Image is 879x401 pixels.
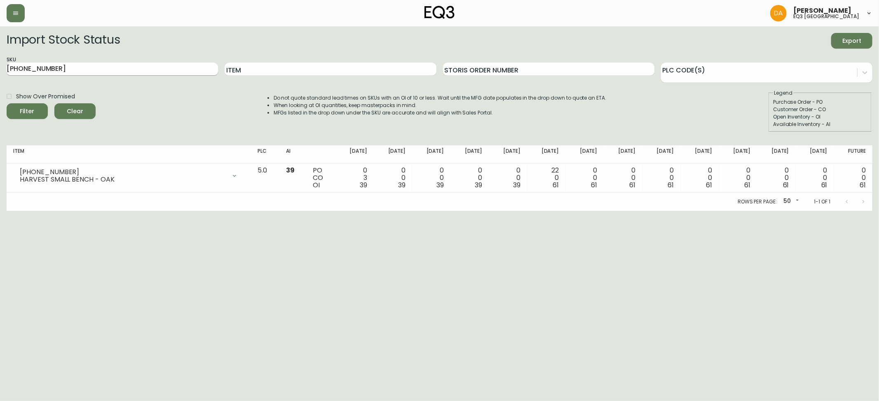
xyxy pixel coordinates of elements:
[279,145,307,163] th: AI
[831,33,872,49] button: Export
[527,145,566,163] th: [DATE]
[335,145,374,163] th: [DATE]
[572,167,598,189] div: 0 0
[7,145,251,163] th: Item
[668,180,674,190] span: 61
[251,145,279,163] th: PLC
[475,180,483,190] span: 39
[61,106,89,117] span: Clear
[313,167,329,189] div: PO CO
[770,5,787,21] img: dd1a7e8db21a0ac8adbf82b84ca05374
[630,180,636,190] span: 61
[764,167,789,189] div: 0 0
[783,180,789,190] span: 61
[611,167,636,189] div: 0 0
[793,14,859,19] h5: eq3 [GEOGRAPHIC_DATA]
[16,92,75,101] span: Show Over Promised
[342,167,367,189] div: 0 3
[398,180,406,190] span: 39
[841,167,866,189] div: 0 0
[814,198,830,205] p: 1-1 of 1
[274,109,607,117] li: MFGs listed in the drop down under the SKU are accurate and will align with Sales Portal.
[437,180,444,190] span: 39
[773,113,867,121] div: Open Inventory - OI
[374,145,412,163] th: [DATE]
[793,7,851,14] span: [PERSON_NAME]
[604,145,642,163] th: [DATE]
[489,145,527,163] th: [DATE]
[834,145,872,163] th: Future
[534,167,559,189] div: 22 0
[450,145,489,163] th: [DATE]
[286,166,295,175] span: 39
[726,167,751,189] div: 0 0
[419,167,444,189] div: 0 0
[274,94,607,102] li: Do not quote standard lead times on SKUs with an OI of 10 or less. Wait until the MFG date popula...
[313,180,320,190] span: OI
[719,145,757,163] th: [DATE]
[773,98,867,106] div: Purchase Order - PO
[495,167,520,189] div: 0 0
[412,145,450,163] th: [DATE]
[802,167,827,189] div: 0 0
[838,36,866,46] span: Export
[7,103,48,119] button: Filter
[738,198,777,205] p: Rows per page:
[251,163,279,193] td: 5.0
[513,180,521,190] span: 39
[821,180,827,190] span: 61
[745,180,751,190] span: 61
[424,6,455,19] img: logo
[54,103,96,119] button: Clear
[380,167,406,189] div: 0 0
[757,145,796,163] th: [DATE]
[457,167,482,189] div: 0 0
[7,33,120,49] h2: Import Stock Status
[274,102,607,109] li: When looking at OI quantities, keep masterpacks in mind.
[796,145,834,163] th: [DATE]
[780,195,801,208] div: 50
[591,180,598,190] span: 61
[360,180,367,190] span: 39
[773,89,793,97] legend: Legend
[642,145,681,163] th: [DATE]
[649,167,674,189] div: 0 0
[20,176,226,183] div: HARVEST SMALL BENCH - OAK
[687,167,713,189] div: 0 0
[13,167,244,185] div: [PHONE_NUMBER]HARVEST SMALL BENCH - OAK
[773,106,867,113] div: Customer Order - CO
[773,121,867,128] div: Available Inventory - AI
[681,145,719,163] th: [DATE]
[860,180,866,190] span: 61
[706,180,713,190] span: 61
[20,168,226,176] div: [PHONE_NUMBER]
[553,180,559,190] span: 61
[566,145,604,163] th: [DATE]
[20,106,35,117] div: Filter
